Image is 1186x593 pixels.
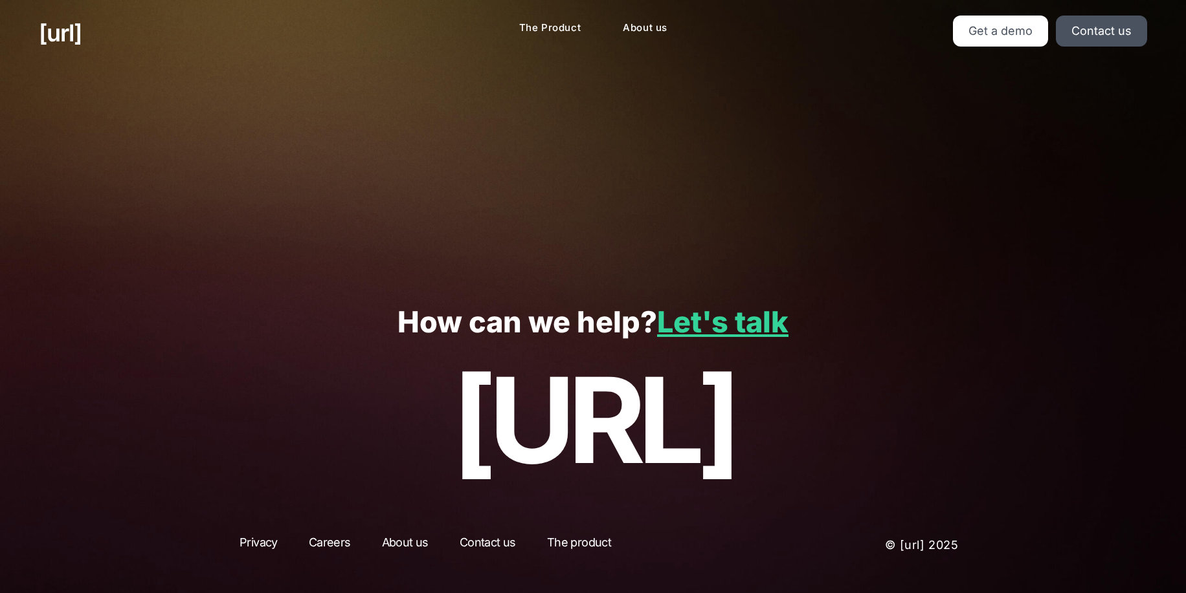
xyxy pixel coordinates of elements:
a: Privacy [228,534,289,557]
a: The Product [509,16,592,41]
a: Contact us [448,534,528,557]
a: About us [370,534,440,557]
a: Get a demo [953,16,1048,47]
p: © [URL] 2025 [776,534,959,557]
a: Let's talk [657,304,789,340]
a: Contact us [1056,16,1147,47]
a: Careers [297,534,363,557]
a: [URL] [39,16,82,50]
p: How can we help? [39,306,1147,339]
p: [URL] [39,354,1147,487]
a: The product [535,534,623,557]
a: About us [612,16,678,41]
